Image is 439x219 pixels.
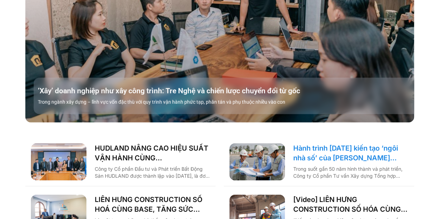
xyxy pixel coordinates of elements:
[293,195,408,214] a: [Video] LIÊN HƯNG CONSTRUCTION SỐ HÓA CÙNG BASE, TĂNG SỨC MẠNH NỘI TẠI KHAI PHÁ THỊ TRƯỜNG [GEOGR...
[95,143,210,163] a: HUDLAND NÂNG CAO HIỆU SUẤT VẬN HÀNH CÙNG [DOMAIN_NAME]
[95,166,210,179] p: Công ty Cổ phần Đầu tư và Phát triển Bất Động Sản HUDLAND được thành lập vào [DATE], là đơn vị th...
[293,143,408,163] a: Hành trình [DATE] kiến tạo ‘ngôi nhà số’ của [PERSON_NAME] cùng [DOMAIN_NAME]: Tiết kiệm 80% thời...
[38,86,418,96] a: ‘Xây’ doanh nghiệp như xây công trình: Tre Nghệ và chiến lược chuyển đổi từ gốc
[95,195,210,214] a: LIÊN HƯNG CONSTRUCTION SỐ HOÁ CÙNG BASE, TĂNG SỨC MẠNH NỘI TẠI KHAI PHÁ THỊ TRƯỜNG [GEOGRAPHIC_DATA]
[293,166,408,179] p: Trong suốt gần 50 năm hình thành và phát triển, Công ty Cổ phần Tư vấn Xây dựng Tổng hợp (Nagecco...
[38,99,418,106] p: Trong ngành xây dựng – lĩnh vực vốn đặc thù với quy trình vận hành phức tạp, phân tán và phụ thuộ...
